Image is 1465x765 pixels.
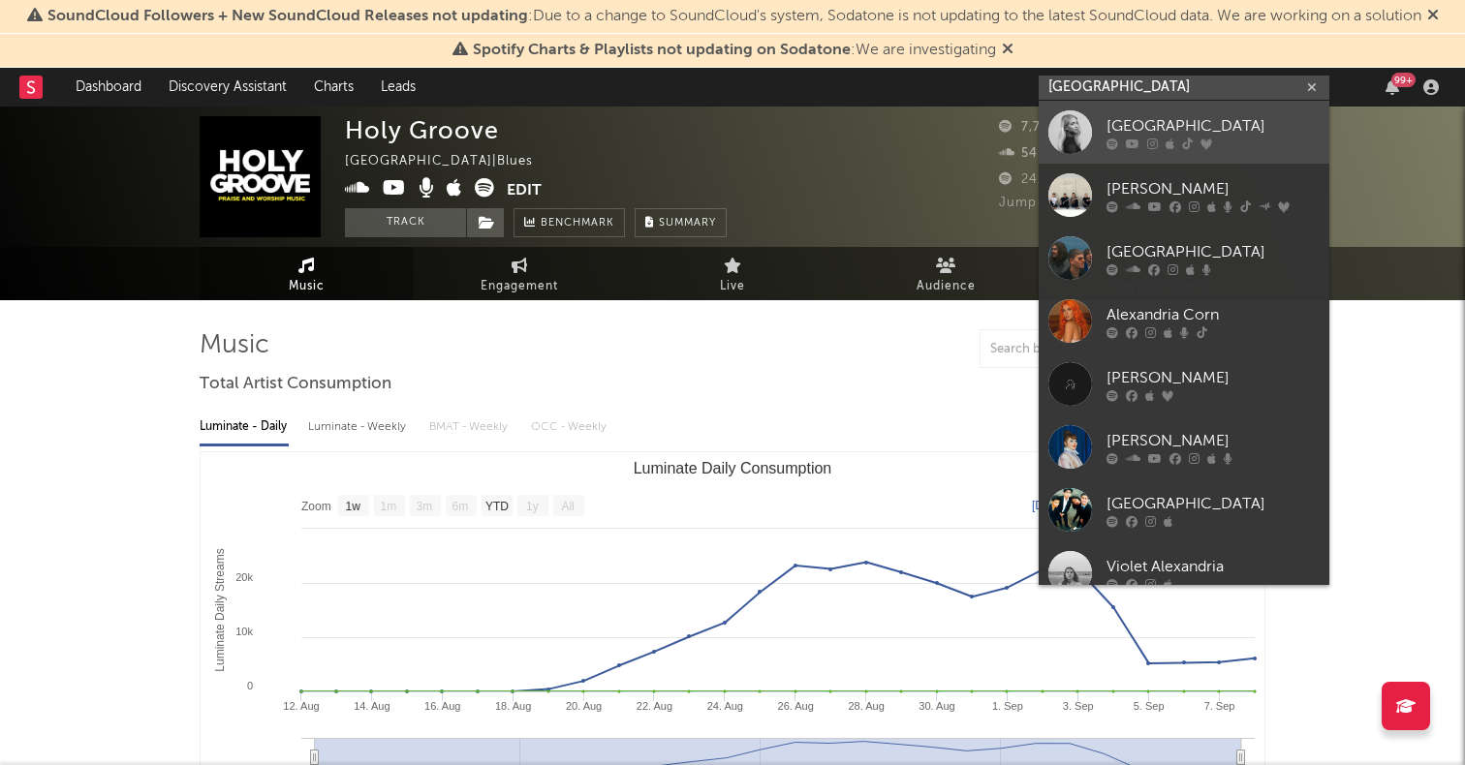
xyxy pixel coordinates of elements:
[417,500,433,513] text: 3m
[1107,303,1320,326] div: Alexandria Corn
[659,218,716,229] span: Summary
[1107,177,1320,200] div: [PERSON_NAME]
[1002,43,1013,58] span: Dismiss
[424,700,460,712] text: 16. Aug
[626,247,839,300] a: Live
[213,548,227,671] text: Luminate Daily Streams
[485,500,509,513] text: YTD
[992,700,1023,712] text: 1. Sep
[47,9,528,24] span: SoundCloud Followers + New SoundCloud Releases not updating
[981,342,1185,357] input: Search by song name or URL
[1391,73,1416,87] div: 99 +
[1039,290,1329,352] a: Alexandria Corn
[541,212,614,235] span: Benchmark
[526,500,539,513] text: 1y
[1039,541,1329,604] a: Violet Alexandria
[634,460,832,476] text: Luminate Daily Consumption
[999,121,1058,134] span: 7,708
[200,247,413,300] a: Music
[839,247,1052,300] a: Audience
[1107,114,1320,138] div: [GEOGRAPHIC_DATA]
[283,700,319,712] text: 12. Aug
[999,147,1038,160] span: 54
[481,275,558,298] span: Engagement
[235,571,253,583] text: 20k
[495,700,531,712] text: 18. Aug
[452,500,469,513] text: 6m
[289,275,325,298] span: Music
[345,116,499,144] div: Holy Groove
[473,43,851,58] span: Spotify Charts & Playlists not updating on Sodatone
[778,700,814,712] text: 26. Aug
[720,275,745,298] span: Live
[1039,101,1329,164] a: [GEOGRAPHIC_DATA]
[707,700,743,712] text: 24. Aug
[1063,700,1094,712] text: 3. Sep
[561,500,574,513] text: All
[1134,700,1165,712] text: 5. Sep
[514,208,625,237] a: Benchmark
[473,43,996,58] span: : We are investigating
[635,208,727,237] button: Summary
[848,700,884,712] text: 28. Aug
[566,700,602,712] text: 20. Aug
[1039,415,1329,478] a: [PERSON_NAME]
[999,173,1191,186] span: 241,529 Monthly Listeners
[1386,79,1399,95] button: 99+
[1039,164,1329,227] a: [PERSON_NAME]
[1204,700,1235,712] text: 7. Sep
[919,700,954,712] text: 30. Aug
[308,411,410,444] div: Luminate - Weekly
[507,178,542,202] button: Edit
[62,68,155,107] a: Dashboard
[300,68,367,107] a: Charts
[1032,499,1069,512] text: [DATE]
[247,680,253,691] text: 0
[1039,352,1329,415] a: [PERSON_NAME]
[200,411,289,444] div: Luminate - Daily
[1107,555,1320,578] div: Violet Alexandria
[1427,9,1439,24] span: Dismiss
[1039,76,1329,100] input: Search for artists
[367,68,429,107] a: Leads
[999,197,1112,209] span: Jump Score: 97.7
[1039,478,1329,541] a: [GEOGRAPHIC_DATA]
[47,9,1421,24] span: : Due to a change to SoundCloud's system, Sodatone is not updating to the latest SoundCloud data....
[1107,366,1320,389] div: [PERSON_NAME]
[637,700,672,712] text: 22. Aug
[1107,240,1320,263] div: [GEOGRAPHIC_DATA]
[354,700,390,712] text: 14. Aug
[346,500,361,513] text: 1w
[155,68,300,107] a: Discovery Assistant
[413,247,626,300] a: Engagement
[345,208,466,237] button: Track
[345,150,555,173] div: [GEOGRAPHIC_DATA] | Blues
[235,626,253,637] text: 10k
[1107,492,1320,515] div: [GEOGRAPHIC_DATA]
[200,373,391,396] span: Total Artist Consumption
[1039,227,1329,290] a: [GEOGRAPHIC_DATA]
[1107,429,1320,452] div: [PERSON_NAME]
[917,275,976,298] span: Audience
[301,500,331,513] text: Zoom
[381,500,397,513] text: 1m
